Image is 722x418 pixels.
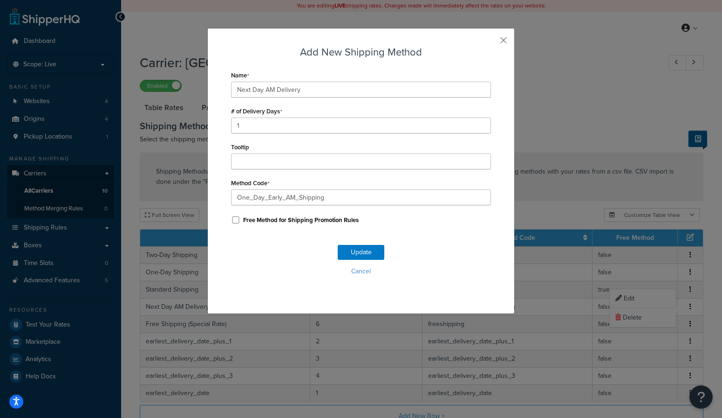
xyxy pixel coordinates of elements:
[231,265,491,279] button: Cancel
[231,144,249,151] label: Tooltip
[231,180,270,187] label: Method Code
[243,216,359,224] label: Free Method for Shipping Promotion Rules
[231,72,249,79] label: Name
[338,245,384,260] button: Update
[231,45,491,59] h3: Add New Shipping Method
[231,108,282,115] label: # of Delivery Days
